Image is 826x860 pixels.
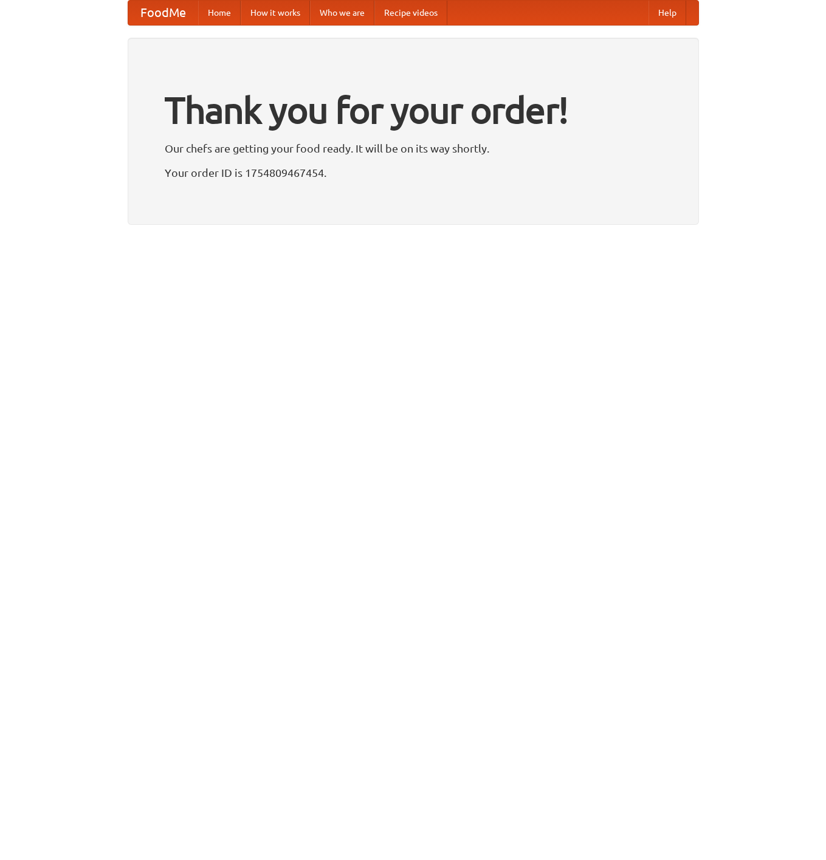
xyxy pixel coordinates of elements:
a: How it works [241,1,310,25]
a: Help [649,1,686,25]
a: Home [198,1,241,25]
a: FoodMe [128,1,198,25]
p: Your order ID is 1754809467454. [165,163,662,182]
p: Our chefs are getting your food ready. It will be on its way shortly. [165,139,662,157]
a: Recipe videos [374,1,447,25]
h1: Thank you for your order! [165,81,662,139]
a: Who we are [310,1,374,25]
